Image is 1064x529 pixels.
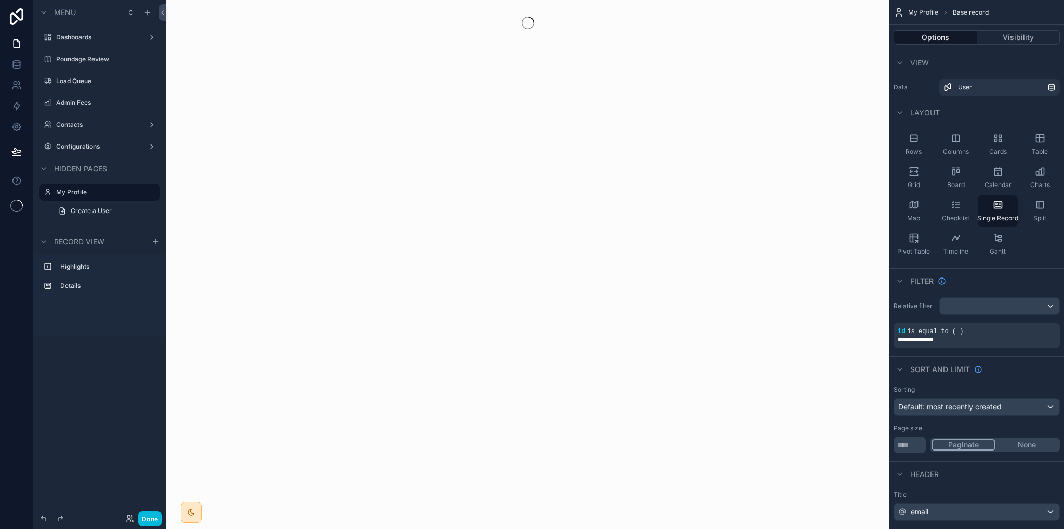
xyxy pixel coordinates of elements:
button: Rows [894,129,934,160]
span: Header [910,469,939,480]
label: Configurations [56,142,139,151]
span: View [910,58,929,68]
span: Sort And Limit [910,364,970,375]
span: Filter [910,276,934,286]
label: Highlights [60,262,152,271]
label: Admin Fees [56,99,154,107]
button: Done [138,511,162,526]
span: Rows [906,148,922,156]
label: Poundage Review [56,55,154,63]
button: Table [1020,129,1060,160]
button: Split [1020,195,1060,227]
a: Create a User [52,203,160,219]
button: Pivot Table [894,229,934,260]
span: Hidden pages [54,164,107,174]
span: Calendar [985,181,1012,189]
button: Checklist [936,195,976,227]
button: Gantt [978,229,1018,260]
label: Dashboards [56,33,139,42]
span: Menu [54,7,76,18]
span: Map [907,214,920,222]
label: My Profile [56,188,154,196]
button: None [995,439,1058,451]
span: Layout [910,108,940,118]
label: Data [894,83,935,91]
label: Contacts [56,121,139,129]
span: Columns [943,148,969,156]
span: Default: most recently created [898,402,1002,411]
div: scrollable content [33,254,166,305]
button: Map [894,195,934,227]
span: id [898,328,905,335]
button: Default: most recently created [894,398,1060,416]
label: Details [60,282,152,290]
span: Gantt [990,247,1006,256]
span: is equal to (=) [907,328,963,335]
span: Grid [908,181,920,189]
button: Timeline [936,229,976,260]
button: Grid [894,162,934,193]
label: Sorting [894,386,915,394]
label: Relative filter [894,302,935,310]
a: User [939,79,1060,96]
label: Load Queue [56,77,154,85]
button: Visibility [977,30,1060,45]
span: email [911,507,928,517]
span: Split [1033,214,1046,222]
span: Checklist [942,214,969,222]
button: Paginate [932,439,995,451]
button: email [894,503,1060,521]
span: Single Record [977,214,1018,222]
button: Board [936,162,976,193]
label: Page size [894,424,922,432]
span: User [958,83,972,91]
span: Board [947,181,965,189]
span: Charts [1030,181,1050,189]
button: Cards [978,129,1018,160]
button: Options [894,30,977,45]
span: Record view [54,236,104,247]
button: Charts [1020,162,1060,193]
button: Columns [936,129,976,160]
span: Base record [953,8,989,17]
span: Pivot Table [897,247,930,256]
span: Timeline [943,247,968,256]
span: My Profile [908,8,938,17]
span: Cards [989,148,1007,156]
span: Create a User [71,207,112,215]
button: Calendar [978,162,1018,193]
label: Title [894,491,1060,499]
button: Single Record [978,195,1018,227]
span: Table [1032,148,1048,156]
